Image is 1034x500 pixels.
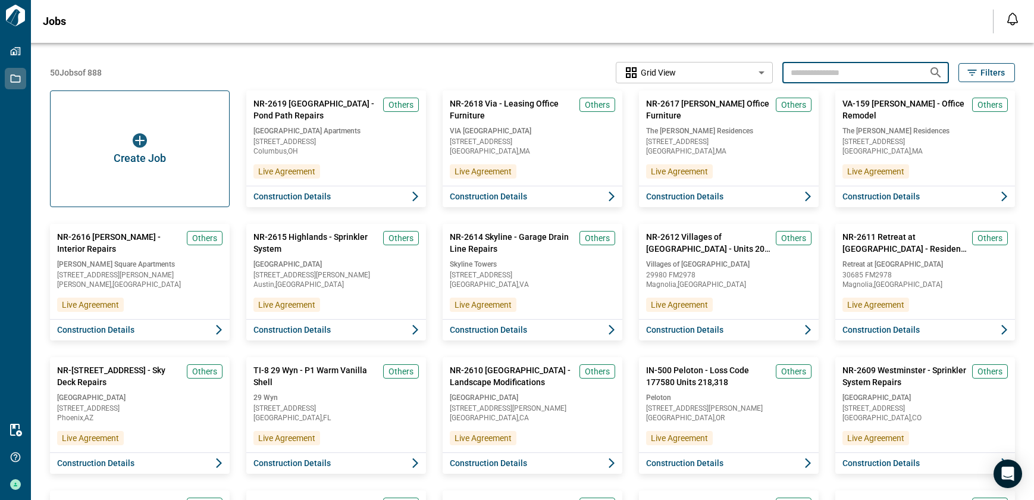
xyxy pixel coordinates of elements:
span: NR-2611 Retreat at [GEOGRAPHIC_DATA] - Resident Activity Center AC Leak Repairs [842,231,967,255]
span: NR-[STREET_ADDRESS] - Sky Deck Repairs [57,364,182,388]
button: Construction Details [246,319,426,340]
span: TI-8 29 Wyn - P1 Warm Vanilla Shell [253,364,378,388]
span: Construction Details [57,457,134,469]
img: icon button [133,133,147,148]
span: The [PERSON_NAME] Residences [842,126,1008,136]
span: [STREET_ADDRESS] [57,405,223,412]
span: The [PERSON_NAME] Residences [646,126,811,136]
span: Others [585,232,610,244]
span: Skyline Towers [450,260,615,269]
span: Construction Details [646,190,723,202]
span: Construction Details [253,457,331,469]
span: [GEOGRAPHIC_DATA] , MA [646,148,811,155]
span: [PERSON_NAME] , [GEOGRAPHIC_DATA] [57,281,223,288]
span: 50 Jobs of 888 [50,67,102,79]
span: [PERSON_NAME] Square Apartments [57,260,223,269]
span: NR-2614 Skyline - Garage Drain Line Repairs [450,231,575,255]
span: [STREET_ADDRESS] [450,271,615,279]
button: Construction Details [443,186,622,207]
span: Columbus , OH [253,148,419,155]
span: Construction Details [450,324,527,336]
button: Search jobs [924,61,948,85]
span: Construction Details [253,324,331,336]
span: NR-2615 Highlands - Sprinkler System [253,231,378,255]
span: Live Agreement [62,299,119,311]
span: Create Job [114,152,166,164]
span: Others [977,99,1002,111]
span: Live Agreement [847,299,904,311]
span: Construction Details [842,324,920,336]
span: NR-2617 [PERSON_NAME] Office Furniture [646,98,771,121]
button: Construction Details [246,452,426,474]
span: Live Agreement [651,165,708,177]
span: Live Agreement [455,299,512,311]
span: Construction Details [450,457,527,469]
span: Others [781,365,806,377]
span: [STREET_ADDRESS] [253,405,419,412]
span: [STREET_ADDRESS][PERSON_NAME] [450,405,615,412]
button: Construction Details [50,319,230,340]
span: NR-2616 [PERSON_NAME] - Interior Repairs [57,231,182,255]
span: [GEOGRAPHIC_DATA] , CA [450,414,615,421]
span: Filters [980,67,1005,79]
button: Construction Details [639,452,819,474]
span: Construction Details [57,324,134,336]
span: VA-159 [PERSON_NAME] - Office Remodel [842,98,967,121]
span: [GEOGRAPHIC_DATA] , OR [646,414,811,421]
span: Others [585,99,610,111]
span: Live Agreement [455,432,512,444]
span: Magnolia , [GEOGRAPHIC_DATA] [842,281,1008,288]
span: Others [192,232,217,244]
span: [STREET_ADDRESS][PERSON_NAME] [253,271,419,279]
span: Others [781,232,806,244]
span: NR-2618 Via - Leasing Office Furniture [450,98,575,121]
span: [STREET_ADDRESS] [253,138,419,145]
span: Grid View [641,67,676,79]
div: Open Intercom Messenger [994,460,1022,488]
span: Others [388,365,413,377]
span: [GEOGRAPHIC_DATA] , MA [842,148,1008,155]
span: Construction Details [253,190,331,202]
span: [GEOGRAPHIC_DATA] [450,393,615,402]
span: NR-2612 Villages of [GEOGRAPHIC_DATA] - Units 204 and 206 Water Intrusion [646,231,771,255]
span: [GEOGRAPHIC_DATA] , VA [450,281,615,288]
button: Construction Details [639,319,819,340]
span: [STREET_ADDRESS][PERSON_NAME] [646,405,811,412]
button: Filters [958,63,1015,82]
button: Construction Details [443,452,622,474]
span: Live Agreement [258,299,315,311]
span: Live Agreement [62,432,119,444]
span: [STREET_ADDRESS] [842,138,1008,145]
span: Live Agreement [651,432,708,444]
span: [GEOGRAPHIC_DATA] , CO [842,414,1008,421]
span: Others [388,99,413,111]
span: VIA [GEOGRAPHIC_DATA] [450,126,615,136]
span: Live Agreement [847,165,904,177]
span: Construction Details [646,324,723,336]
button: Construction Details [443,319,622,340]
button: Construction Details [50,452,230,474]
span: Others [977,365,1002,377]
span: Live Agreement [258,165,315,177]
span: NR-2609 Westminster - Sprinkler System Repairs [842,364,967,388]
span: Construction Details [450,190,527,202]
span: Others [388,232,413,244]
span: Phoenix , AZ [57,414,223,421]
span: [GEOGRAPHIC_DATA] , MA [450,148,615,155]
span: IN-500 Peloton - Loss Code 177580 Units 218,318 [646,364,771,388]
div: Without label [616,61,773,85]
button: Open notification feed [1003,10,1022,29]
button: Construction Details [246,186,426,207]
span: [STREET_ADDRESS] [450,138,615,145]
span: [GEOGRAPHIC_DATA] [842,393,1008,402]
span: Others [781,99,806,111]
span: Construction Details [842,457,920,469]
button: Construction Details [835,186,1015,207]
span: Live Agreement [258,432,315,444]
span: NR-2610 [GEOGRAPHIC_DATA] - Landscape Modifications [450,364,575,388]
button: Construction Details [835,452,1015,474]
span: [GEOGRAPHIC_DATA] Apartments [253,126,419,136]
span: Villages of [GEOGRAPHIC_DATA] [646,260,811,269]
span: Construction Details [842,190,920,202]
span: Live Agreement [651,299,708,311]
